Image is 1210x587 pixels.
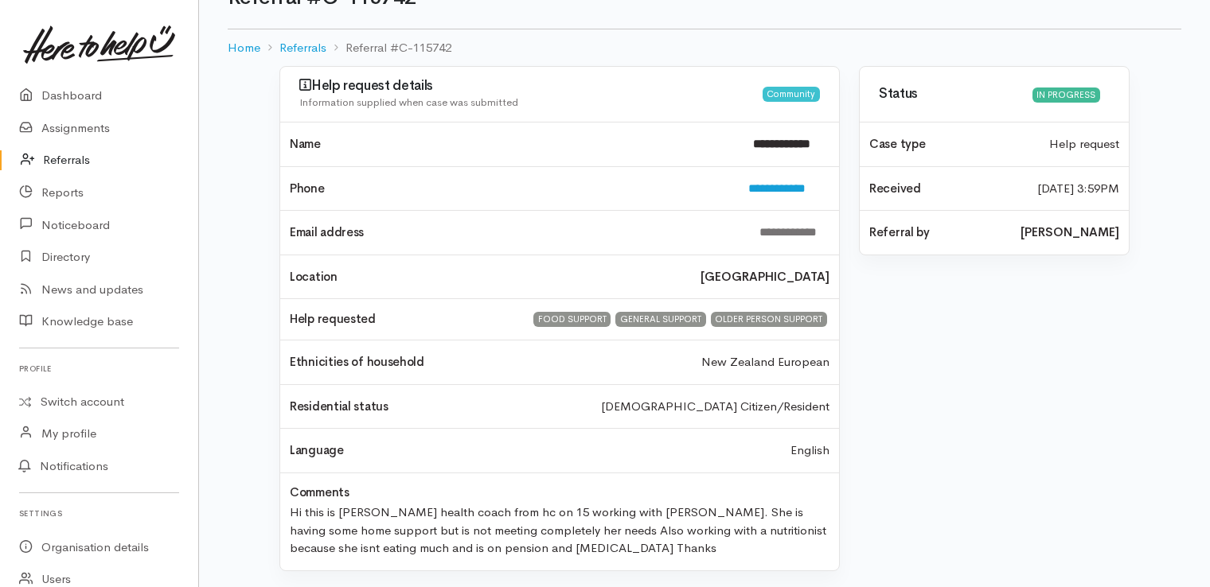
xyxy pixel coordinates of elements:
[879,87,1023,102] h3: Status
[711,312,827,327] div: OLDER PERSON SUPPORT
[290,182,729,196] h4: Phone
[290,226,740,239] h4: Email address
[299,78,763,94] h3: Help request details
[290,313,512,326] h4: Help requested
[280,499,839,558] div: Hi this is [PERSON_NAME] health coach from hc on 15 working with [PERSON_NAME]. She is having som...
[869,226,1001,239] h4: Referral by
[763,87,820,102] div: Community
[290,486,349,500] h4: Comments
[869,182,1018,196] h4: Received
[1037,180,1119,198] time: [DATE] 3:59PM
[869,138,1030,151] h4: Case type
[290,398,388,414] span: Residential status
[1021,224,1119,242] b: [PERSON_NAME]
[228,29,1181,67] nav: breadcrumb
[228,39,260,57] a: Home
[701,268,829,286] b: [GEOGRAPHIC_DATA]
[615,312,705,327] div: GENERAL SUPPORT
[591,398,839,416] div: [DEMOGRAPHIC_DATA] Citizen/Resident
[1040,135,1129,154] div: Help request
[290,444,344,457] h4: Language
[19,503,179,524] h6: Settings
[326,39,451,57] li: Referral #C-115742
[299,95,518,109] span: Information supplied when case was submitted
[692,353,839,371] div: New Zealand European
[290,138,734,151] h4: Name
[1032,87,1100,103] div: In progress
[19,358,179,379] h6: Profile
[290,270,681,284] h4: Location
[533,312,611,327] div: FOOD SUPPORT
[290,354,424,369] span: Ethnicities of household
[279,39,326,57] a: Referrals
[781,441,839,460] div: English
